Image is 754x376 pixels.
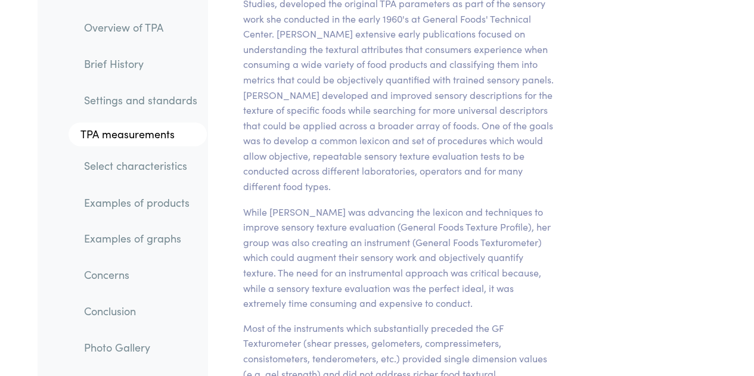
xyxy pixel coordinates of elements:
a: TPA measurements [69,123,207,147]
a: Examples of products [75,189,207,216]
a: Concerns [75,261,207,288]
a: Overview of TPA [75,14,207,42]
p: While [PERSON_NAME] was advancing the lexicon and techniques to improve sensory texture evaluatio... [243,204,554,310]
a: Photo Gallery [75,333,207,361]
a: Select characteristics [75,153,207,180]
a: Conclusion [75,297,207,325]
a: Settings and standards [75,86,207,114]
a: Examples of graphs [75,225,207,252]
a: Brief History [75,51,207,78]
